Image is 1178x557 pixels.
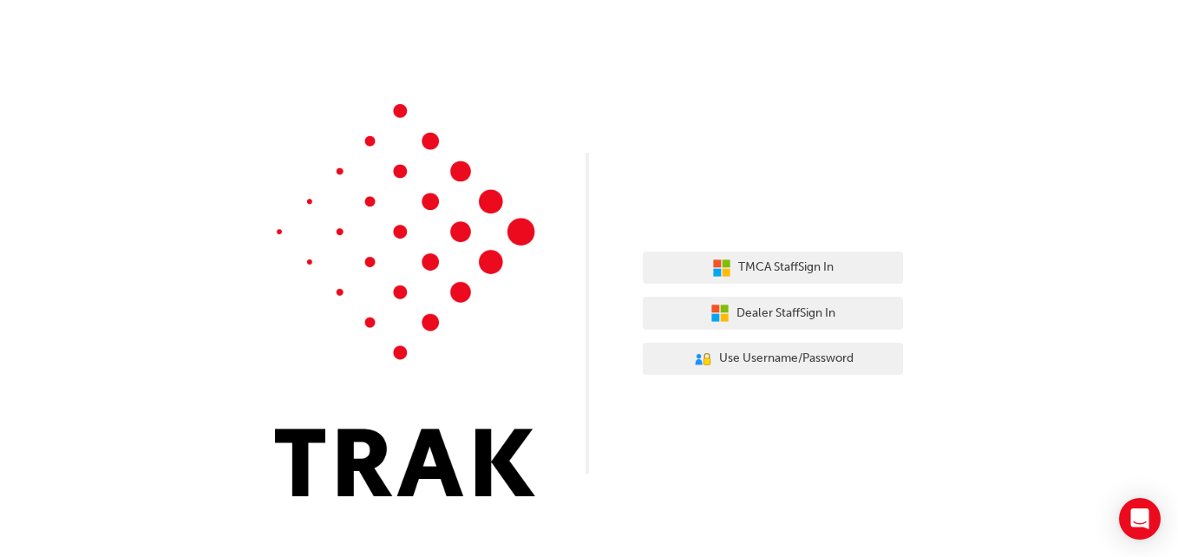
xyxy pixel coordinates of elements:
span: Use Username/Password [719,349,854,369]
button: Use Username/Password [643,343,903,376]
button: Dealer StaffSign In [643,297,903,330]
button: TMCA StaffSign In [643,252,903,285]
span: Dealer Staff Sign In [736,304,835,324]
div: Open Intercom Messenger [1119,498,1161,540]
span: TMCA Staff Sign In [738,258,834,278]
img: Trak [275,104,535,496]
